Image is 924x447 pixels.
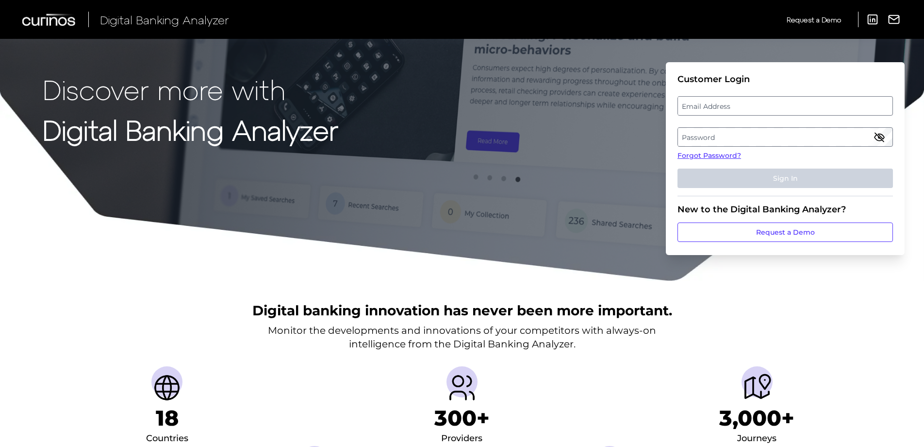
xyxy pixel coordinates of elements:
[742,372,773,403] img: Journeys
[446,372,478,403] img: Providers
[677,74,893,85] div: Customer Login
[677,169,893,188] button: Sign In
[737,431,776,447] div: Journeys
[268,324,656,351] p: Monitor the developments and innovations of your competitors with always-on intelligence from the...
[156,405,179,431] h1: 18
[678,97,892,115] label: Email Address
[434,405,490,431] h1: 300+
[719,405,794,431] h1: 3,000+
[43,113,338,146] strong: Digital Banking Analyzer
[441,431,482,447] div: Providers
[43,74,338,104] p: Discover more with
[151,372,182,403] img: Countries
[252,301,672,320] h2: Digital banking innovation has never been more important.
[677,223,893,242] a: Request a Demo
[146,431,188,447] div: Countries
[787,12,841,28] a: Request a Demo
[100,13,229,27] span: Digital Banking Analyzer
[678,128,892,146] label: Password
[787,16,841,24] span: Request a Demo
[677,151,893,161] a: Forgot Password?
[22,14,77,26] img: Curinos
[677,204,893,215] div: New to the Digital Banking Analyzer?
